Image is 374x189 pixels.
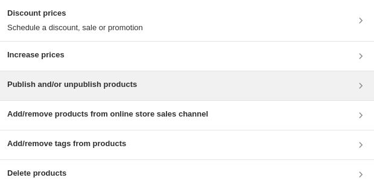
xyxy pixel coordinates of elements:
[7,7,143,19] h3: Discount prices
[7,78,137,91] h3: Publish and/or unpublish products
[7,138,126,150] h3: Add/remove tags from products
[7,108,208,120] h3: Add/remove products from online store sales channel
[7,49,65,61] h3: Increase prices
[7,167,66,179] h3: Delete products
[7,22,143,34] p: Schedule a discount, sale or promotion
